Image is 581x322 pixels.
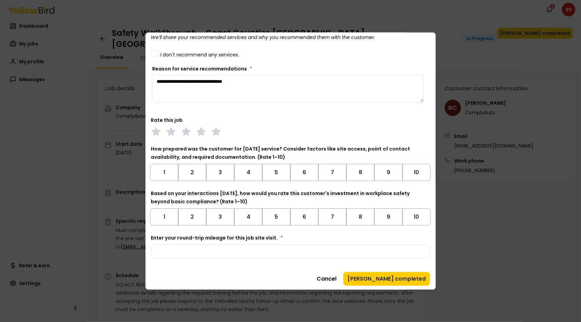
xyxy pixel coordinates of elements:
button: Toggle 6 [291,164,319,181]
button: Toggle 7 [318,208,346,225]
button: Toggle 1 [150,164,179,181]
button: Toggle 2 [179,164,207,181]
label: Based on your interactions [DATE], how would you rate this customer's investment in workplace saf... [151,190,410,205]
label: How prepared was the customer for [DATE] service? Consider factors like site access, point of con... [151,145,410,160]
button: Toggle 9 [374,208,402,225]
button: Toggle 5 [263,164,291,181]
button: Toggle 4 [235,208,263,225]
button: Toggle 3 [207,164,235,181]
label: Reason for service recommendations [153,65,252,72]
button: Toggle 1 [150,208,179,225]
button: Cancel [313,272,341,285]
i: We’ll share your recommended services and why you recommended them with the customer. [151,34,375,40]
label: I don't recommend any services. [161,52,239,57]
label: Enter your round-trip mileage for this job site visit. [151,234,283,241]
button: Toggle 6 [291,208,319,225]
button: Toggle 5 [263,208,291,225]
label: Rate this job [151,116,183,123]
button: Toggle 10 [402,208,431,225]
button: Toggle 10 [402,164,431,181]
button: [PERSON_NAME] completed [343,272,430,285]
button: Toggle 4 [235,164,263,181]
button: Toggle 9 [374,164,402,181]
button: Toggle 8 [346,164,374,181]
button: Toggle 2 [179,208,207,225]
button: Toggle 3 [207,208,235,225]
button: Toggle 8 [346,208,374,225]
button: Toggle 7 [318,164,346,181]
